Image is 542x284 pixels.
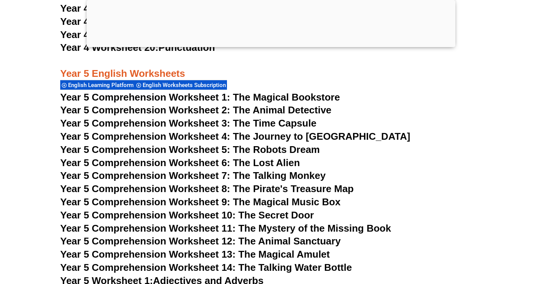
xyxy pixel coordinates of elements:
a: Year 5 Comprehension Worksheet 12: The Animal Sanctuary [60,235,341,247]
a: Year 5 Comprehension Worksheet 2: The Animal Detective [60,104,332,116]
a: Year 5 Comprehension Worksheet 14: The Talking Water Bottle [60,262,352,273]
span: English Worksheets Subscription [143,82,228,89]
span: Year 4 Worksheet 19: [60,29,158,40]
span: Year 4 Worksheet 17: [60,3,158,14]
a: Year 5 Comprehension Worksheet 13: The Magical Amulet [60,249,330,260]
a: Year 5 Comprehension Worksheet 1: The Magical Bookstore [60,92,340,103]
a: Year 5 Comprehension Worksheet 6: The Lost Alien [60,157,300,168]
h3: Year 5 English Worksheets [60,55,482,80]
a: Year 5 Comprehension Worksheet 4: The Journey to [GEOGRAPHIC_DATA] [60,131,410,142]
a: Year 4 Worksheet 19:Commonly Confused Words (Australian vs. American English) [60,29,448,40]
a: Year 4 Worksheet 18:Reading Comprehension [60,16,274,27]
span: Year 4 Worksheet 18: [60,16,158,27]
a: Year 5 Comprehension Worksheet 7: The Talking Monkey [60,170,326,181]
a: Year 4 Worksheet 17:Word Families and Root Words [60,3,303,14]
a: Year 5 Comprehension Worksheet 9: The Magical Music Box [60,196,341,208]
a: Year 5 Comprehension Worksheet 8: The Pirate's Treasure Map [60,183,354,194]
a: Year 5 Comprehension Worksheet 3: The Time Capsule [60,118,317,129]
div: English Learning Platform [60,80,135,90]
a: Year 5 Comprehension Worksheet 10: The Secret Door [60,209,314,221]
div: English Worksheets Subscription [135,80,227,90]
iframe: Chat Widget [413,199,542,284]
a: Year 4 Worksheet 20:Punctuation [60,42,215,53]
span: English Learning Platform [68,82,136,89]
a: Year 5 Comprehension Worksheet 11: The Mystery of the Missing Book [60,223,391,234]
a: Year 5 Comprehension Worksheet 5: The Robots Dream [60,144,320,155]
span: Year 4 Worksheet 20: [60,42,158,53]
